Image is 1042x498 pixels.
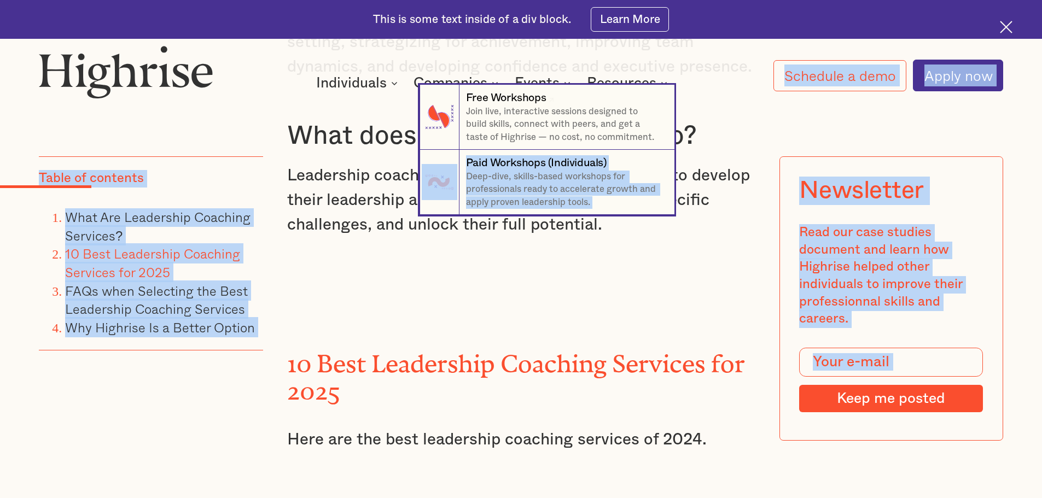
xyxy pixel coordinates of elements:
div: Individuals [316,77,387,90]
div: Companies [414,77,502,90]
div: Individuals [316,77,401,90]
div: Events [515,77,574,90]
div: This is some text inside of a div block. [373,12,571,27]
a: Free WorkshopsJoin live, interactive sessions designed to build skills, connect with peers, and g... [420,85,674,150]
a: Why Highrise Is a Better Option [65,317,255,337]
form: Modal Form [799,348,983,412]
div: Free Workshops [466,90,546,106]
a: Paid Workshops (Individuals)Deep-dive, skills-based workshops for professionals ready to accelera... [420,150,674,215]
div: Resources [587,77,671,90]
a: Schedule a demo [773,60,907,91]
div: Paid Workshops (Individuals) [466,155,607,171]
div: Resources [587,77,656,90]
input: Your e-mail [799,348,983,377]
div: Read our case studies document and learn how Highrise helped other individuals to improve their p... [799,224,983,328]
a: FAQs when Selecting the Best Leadership Coaching Services [65,280,248,319]
a: Apply now [913,60,1003,91]
a: 10 Best Leadership Coaching Services for 2025 [65,243,240,282]
div: Companies [414,77,487,90]
input: Keep me posted [799,385,983,412]
a: What Are Leadership Coaching Services? [65,207,251,245]
p: Here are the best leadership coaching services of 2024. [287,427,755,452]
h2: 10 Best Leadership Coaching Services for 2025 [287,344,755,400]
img: Cross icon [1000,21,1012,33]
p: Deep-dive, skills-based workshops for professionals ready to accelerate growth and apply proven l... [466,171,661,209]
img: Highrise logo [39,45,213,98]
a: Learn More [591,7,669,32]
div: Events [515,77,560,90]
p: Join live, interactive sessions designed to build skills, connect with peers, and get a taste of ... [466,106,661,144]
